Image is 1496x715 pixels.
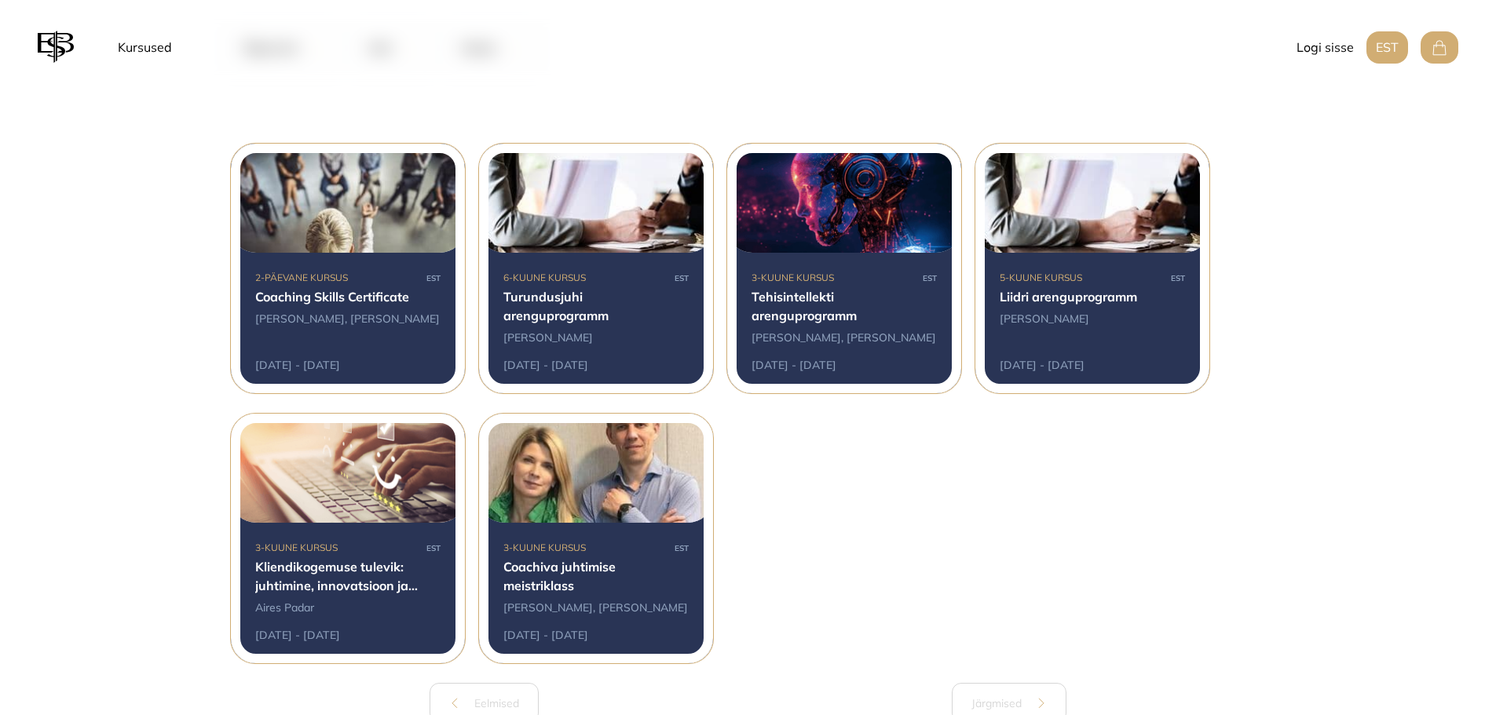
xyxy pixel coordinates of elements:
button: Logi sisse [1297,31,1354,64]
a: Liidri arenguprogramm5-kuune kursusESTLiidri arenguprogramm[PERSON_NAME][DATE] - [DATE] [975,143,1210,394]
a: Pildil on EBSi Coachiva juhtimise meistriklassi läbiviijad Merle Viirmaa ja Kiur Lootus3-kuune ku... [478,413,714,664]
img: EBS logo [38,28,74,66]
a: Coaching Skills Certificate pilt2-päevane kursusESTCoaching Skills Certificate[PERSON_NAME], [PER... [230,143,466,394]
a: Pildil on käed klaviatuuril koos kliendirahulolu nägude ja viietärnihinnangutega, sümboliseerides... [230,413,466,664]
a: Kursused [112,31,178,63]
a: Liidri arenguprogramm6-kuune kursusESTTurundusjuhi arenguprogramm[PERSON_NAME][DATE] - [DATE] [478,143,714,394]
button: EST [1366,31,1408,64]
a: Futuristlik tehisintellekti robot – AI ja kõrgtehnoloogia kujutis3-kuune kursusESTTehisintellekti... [726,143,962,394]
